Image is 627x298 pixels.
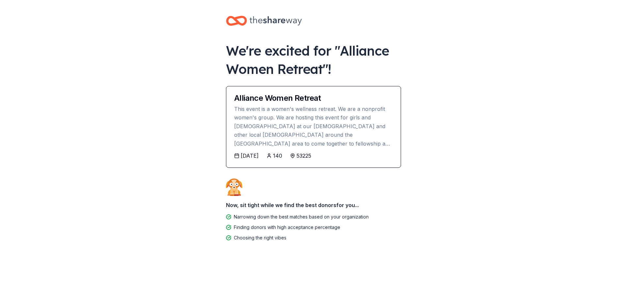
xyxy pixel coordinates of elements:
[234,234,286,242] div: Choosing the right vibes
[226,199,401,212] div: Now, sit tight while we find the best donors for you...
[234,213,369,221] div: Narrowing down the best matches based on your organization
[241,152,259,160] div: [DATE]
[297,152,311,160] div: 53225
[234,223,340,231] div: Finding donors with high acceptance percentage
[226,42,401,78] div: We're excited for " Alliance Women Retreat "!
[273,152,282,160] div: 140
[226,178,242,196] img: Dog waiting patiently
[234,94,393,102] div: Alliance Women Retreat
[234,105,393,148] div: This event is a women's wellness retreat. We are a nonprofit women's group. We are hosting this e...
